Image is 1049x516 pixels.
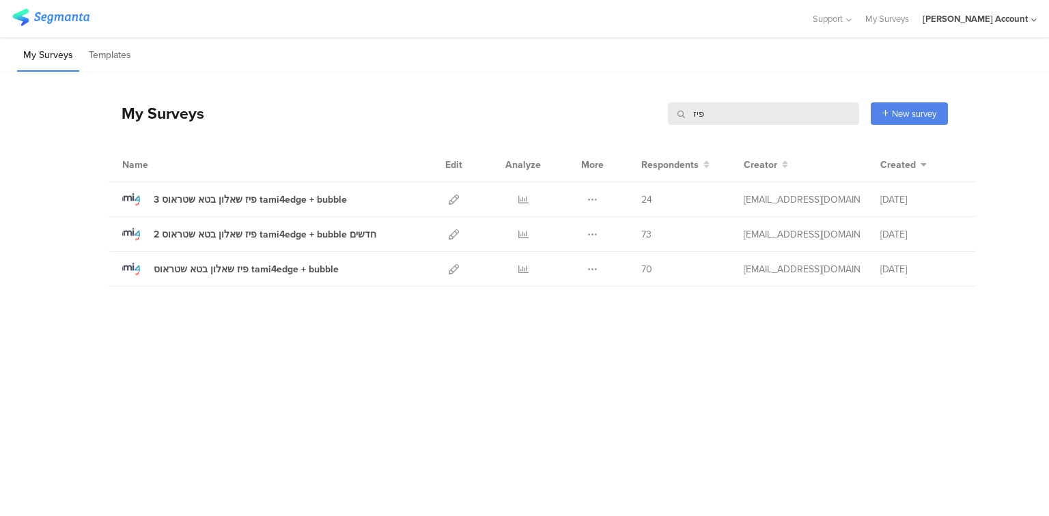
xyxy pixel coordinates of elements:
[744,192,860,207] div: odelya@ifocus-r.com
[880,158,916,172] span: Created
[892,107,936,120] span: New survey
[154,192,347,207] div: 3 פיז שאלון בטא שטראוס tami4edge + bubble
[641,227,652,242] span: 73
[744,227,860,242] div: odelya@ifocus-r.com
[154,262,339,276] div: פיז שאלון בטא שטראוס tami4edge + bubble
[122,225,376,243] a: 2 פיז שאלון בטא שטראוס tami4edge + bubble חדשים
[880,192,962,207] div: [DATE]
[641,192,652,207] span: 24
[641,158,710,172] button: Respondents
[503,147,544,182] div: Analyze
[668,102,859,125] input: Survey Name, Creator...
[17,40,79,72] li: My Surveys
[744,262,860,276] div: odelya@ifocus-r.com
[744,158,788,172] button: Creator
[122,260,339,278] a: פיז שאלון בטא שטראוס tami4edge + bubble
[122,158,204,172] div: Name
[880,262,962,276] div: [DATE]
[880,227,962,242] div: [DATE]
[439,147,468,182] div: Edit
[12,9,89,26] img: segmanta logo
[880,158,927,172] button: Created
[108,102,204,125] div: My Surveys
[641,262,652,276] span: 70
[578,147,607,182] div: More
[83,40,137,72] li: Templates
[122,190,347,208] a: 3 פיז שאלון בטא שטראוס tami4edge + bubble
[744,158,777,172] span: Creator
[641,158,699,172] span: Respondents
[154,227,376,242] div: 2 פיז שאלון בטא שטראוס tami4edge + bubble חדשים
[813,12,843,25] span: Support
[923,12,1028,25] div: [PERSON_NAME] Account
